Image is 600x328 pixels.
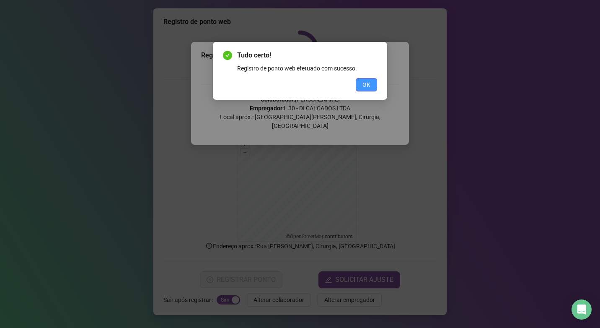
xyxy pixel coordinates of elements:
div: Registro de ponto web efetuado com sucesso. [237,64,377,73]
span: Tudo certo! [237,50,377,60]
span: OK [362,80,370,89]
div: Open Intercom Messenger [572,299,592,320]
button: OK [356,78,377,91]
span: check-circle [223,51,232,60]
